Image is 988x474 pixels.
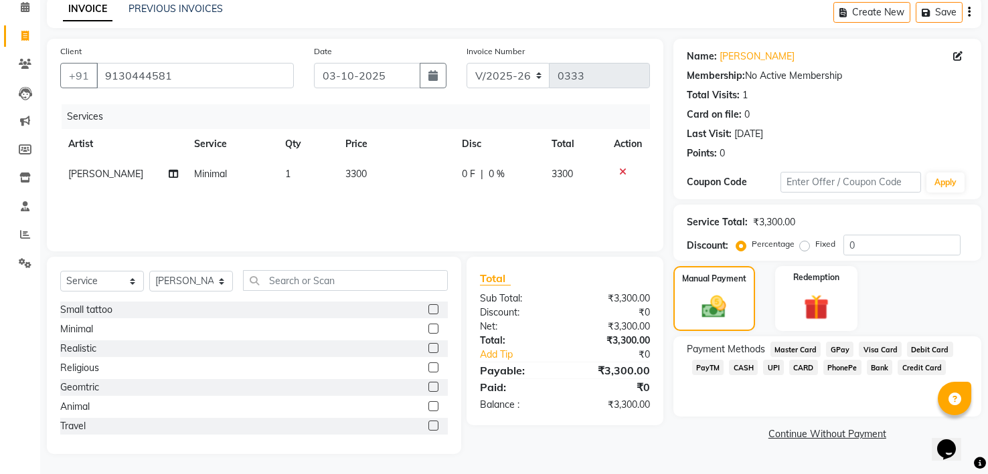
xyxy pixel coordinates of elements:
span: 0 % [489,167,505,181]
a: [PERSON_NAME] [720,49,795,64]
button: +91 [60,63,98,88]
div: ₹3,300.00 [753,215,795,229]
div: Realistic [60,342,96,356]
span: PayTM [692,360,724,375]
th: Artist [60,129,186,159]
span: Minimal [194,168,227,180]
div: Net: [470,320,565,334]
div: Name: [687,49,717,64]
span: Bank [867,360,893,375]
a: Add Tip [470,348,581,362]
div: Membership: [687,69,745,83]
span: CARD [789,360,818,375]
label: Manual Payment [682,273,746,285]
div: No Active Membership [687,69,968,83]
span: PhonePe [823,360,861,375]
iframe: chat widget [932,421,975,461]
label: Percentage [752,238,795,250]
th: Qty [277,129,337,159]
div: 0 [744,108,750,122]
div: ₹3,300.00 [565,291,660,306]
input: Enter Offer / Coupon Code [780,172,921,193]
th: Disc [454,129,544,159]
span: Visa Card [859,342,902,357]
div: Paid: [470,379,565,395]
div: [DATE] [734,127,763,141]
input: Search by Name/Mobile/Email/Code [96,63,294,88]
th: Total [544,129,605,159]
span: Credit Card [898,360,946,375]
label: Fixed [815,238,835,250]
span: UPI [763,360,784,375]
div: ₹0 [580,348,659,362]
div: Travel [60,419,86,433]
span: Total [480,271,511,285]
span: Master Card [770,342,821,357]
button: Apply [926,172,965,193]
label: Invoice Number [467,45,525,57]
th: Price [337,129,454,159]
span: Payment Methods [687,342,765,356]
div: ₹3,300.00 [565,320,660,334]
span: Debit Card [907,342,953,357]
div: Coupon Code [687,175,780,189]
label: Client [60,45,82,57]
div: Total Visits: [687,88,740,102]
a: PREVIOUS INVOICES [129,3,223,15]
th: Action [606,129,650,159]
img: _cash.svg [694,293,734,321]
div: ₹0 [565,306,660,320]
div: Discount: [470,306,565,320]
div: Small tattoo [60,303,112,317]
span: GPay [826,342,853,357]
div: Last Visit: [687,127,732,141]
button: Save [916,2,963,23]
span: | [481,167,483,181]
div: Animal [60,400,90,414]
span: 3300 [552,168,573,180]
label: Date [314,45,332,57]
div: Discount: [687,239,728,253]
div: Services [62,104,660,129]
label: Redemption [793,271,839,283]
span: 0 F [462,167,475,181]
th: Service [186,129,277,159]
div: ₹0 [565,379,660,395]
div: ₹3,300.00 [565,362,660,378]
span: 1 [285,168,291,180]
div: 1 [742,88,748,102]
div: ₹3,300.00 [565,334,660,348]
div: Geomtric [60,380,99,394]
div: Minimal [60,322,93,336]
div: Total: [470,334,565,348]
div: Payable: [470,362,565,378]
img: _gift.svg [796,291,837,323]
span: [PERSON_NAME] [68,168,143,180]
div: Card on file: [687,108,742,122]
span: 3300 [345,168,367,180]
div: Sub Total: [470,291,565,306]
button: Create New [833,2,910,23]
div: Service Total: [687,215,748,229]
div: Balance : [470,398,565,412]
div: Points: [687,146,717,160]
input: Search or Scan [243,270,448,291]
div: ₹3,300.00 [565,398,660,412]
a: Continue Without Payment [676,427,979,441]
span: CASH [729,360,758,375]
div: 0 [720,146,725,160]
div: Religious [60,361,99,375]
